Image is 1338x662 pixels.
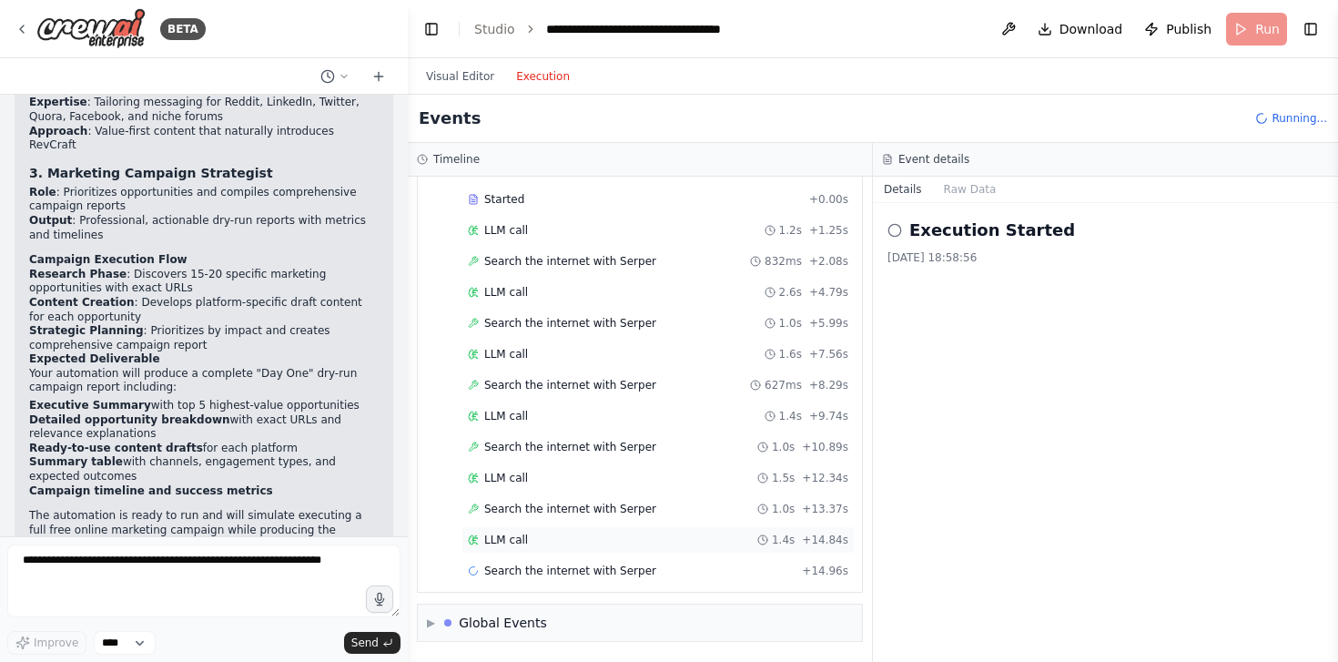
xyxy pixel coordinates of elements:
button: Hide left sidebar [419,16,444,42]
strong: Approach [29,125,87,137]
p: The automation is ready to run and will simulate executing a full free online marketing campaign ... [29,509,379,565]
span: LLM call [484,471,528,485]
strong: Strategic Planning [29,324,144,337]
button: Send [344,632,400,654]
span: LLM call [484,409,528,423]
button: Click to speak your automation idea [366,586,393,613]
h3: Event details [898,152,969,167]
h2: Execution Started [909,218,1075,243]
strong: Ready-to-use content drafts [29,442,203,454]
button: Show right sidebar [1298,16,1323,42]
span: Search the internet with Serper [484,564,656,578]
span: Started [484,192,524,207]
h3: Timeline [433,152,480,167]
strong: Campaign Execution Flow [29,253,188,266]
li: : Value-first content that naturally introduces RevCraft [29,125,379,153]
button: Switch to previous chat [313,66,357,87]
span: 1.5s [772,471,795,485]
span: LLM call [484,347,528,362]
li: : Tailoring messaging for Reddit, LinkedIn, Twitter, Quora, Facebook, and niche forums [29,96,379,124]
p: Your automation will produce a complete "Day One" dry-run campaign report including: [29,367,379,395]
strong: Content Creation [29,296,135,309]
strong: Research Phase [29,268,127,280]
span: Running... [1272,111,1327,126]
span: + 13.37s [802,502,848,516]
strong: Summary table [29,455,123,468]
div: BETA [160,18,206,40]
span: LLM call [484,285,528,300]
span: + 12.34s [802,471,848,485]
li: for each platform [29,442,379,456]
li: with exact URLs and relevance explanations [29,413,379,442]
li: : Prioritizes by impact and creates comprehensive campaign report [29,324,379,352]
span: Search the internet with Serper [484,254,656,269]
span: 832ms [765,254,802,269]
span: Search the internet with Serper [484,378,656,392]
span: 1.2s [779,223,802,238]
nav: breadcrumb [474,20,751,38]
h2: Events [419,106,481,131]
button: Raw Data [933,177,1008,202]
button: Visual Editor [415,66,505,87]
li: : Professional, actionable dry-run reports with metrics and timelines [29,214,379,242]
span: + 4.79s [809,285,848,300]
span: Download [1059,20,1123,38]
li: : Develops platform-specific draft content for each opportunity [29,296,379,324]
button: Details [873,177,933,202]
span: 1.4s [772,533,795,547]
span: 627ms [765,378,802,392]
button: Start a new chat [364,66,393,87]
span: + 5.99s [809,316,848,331]
li: with channels, engagement types, and expected outcomes [29,455,379,484]
span: Search the internet with Serper [484,440,656,454]
a: Studio [474,22,515,36]
strong: Output [29,214,72,227]
span: + 10.89s [802,440,848,454]
strong: Campaign timeline and success metrics [29,484,273,497]
li: with top 5 highest-value opportunities [29,399,379,413]
span: Send [351,636,379,650]
button: Download [1030,13,1130,46]
span: + 7.56s [809,347,848,362]
strong: Detailed opportunity breakdown [29,413,230,426]
span: LLM call [484,223,528,238]
strong: Expected Deliverable [29,352,160,365]
strong: Expertise [29,96,87,108]
img: Logo [36,8,146,49]
button: Improve [7,631,86,655]
span: + 2.08s [809,254,848,269]
span: 1.4s [779,409,802,423]
strong: 3. Marketing Campaign Strategist [29,166,273,180]
span: + 14.84s [802,533,848,547]
span: LLM call [484,533,528,547]
div: Global Events [459,614,547,632]
span: 1.6s [779,347,802,362]
span: Search the internet with Serper [484,502,656,516]
li: : Discovers 15-20 specific marketing opportunities with exact URLs [29,268,379,296]
span: Improve [34,636,78,650]
span: 1.0s [772,440,795,454]
button: Publish [1137,13,1219,46]
span: + 1.25s [809,223,848,238]
strong: Role [29,186,56,199]
span: Search the internet with Serper [484,316,656,331]
span: 1.0s [779,316,802,331]
span: + 8.29s [809,378,848,392]
button: Execution [505,66,581,87]
div: [DATE] 18:58:56 [887,250,1323,265]
span: ▶ [427,616,435,630]
span: 2.6s [779,285,802,300]
strong: Executive Summary [29,399,151,412]
li: : Prioritizes opportunities and compiles comprehensive campaign reports [29,186,379,214]
span: + 0.00s [809,192,848,207]
span: + 9.74s [809,409,848,423]
span: 1.0s [772,502,795,516]
span: + 14.96s [802,564,848,578]
span: Publish [1166,20,1211,38]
